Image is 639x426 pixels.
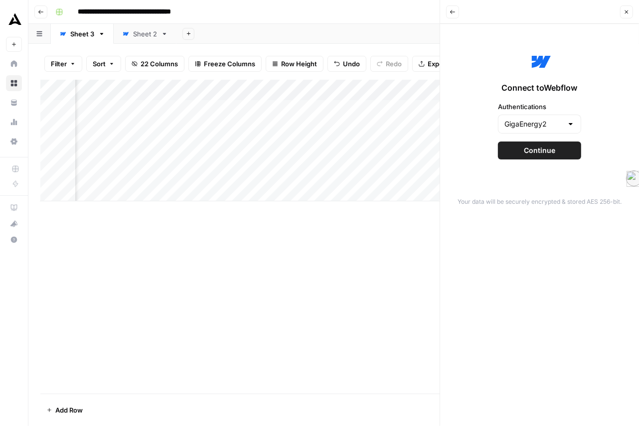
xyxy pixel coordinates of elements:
button: What's new? [6,216,22,232]
a: Usage [6,114,22,130]
div: Sheet 2 [133,29,157,39]
a: Settings [6,134,22,149]
span: Export CSV [428,59,463,69]
a: Browse [6,75,22,91]
button: Workspace: Animalz [6,8,22,33]
button: Undo [327,56,366,72]
span: Undo [343,59,360,69]
span: Row Height [281,59,317,69]
button: Add Row [40,402,89,418]
button: Help + Support [6,232,22,248]
div: Sheet 3 [70,29,94,39]
div: What's new? [6,216,21,231]
span: Freeze Columns [204,59,255,69]
button: Sort [86,56,121,72]
button: Redo [370,56,408,72]
span: Sort [93,59,106,69]
button: Row Height [266,56,323,72]
button: Filter [44,56,82,72]
img: Animalz Logo [6,11,24,29]
button: Freeze Columns [188,56,262,72]
span: Connect to Webflow [502,82,578,94]
button: Export CSV [412,56,470,72]
span: 22 Columns [141,59,178,69]
a: AirOps Academy [6,200,22,216]
span: Filter [51,59,67,69]
label: Authentications [498,102,581,112]
span: Add Row [55,405,83,415]
input: GigaEnergy2 [504,119,563,129]
span: Redo [386,59,402,69]
a: Home [6,56,22,72]
p: Your data will be securely encrypted & stored AES 256-bit. [446,197,633,206]
a: Sheet 3 [51,24,114,44]
a: Sheet 2 [114,24,176,44]
span: Continue [524,145,555,155]
a: Your Data [6,95,22,111]
button: 22 Columns [125,56,184,72]
button: Continue [498,142,581,159]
